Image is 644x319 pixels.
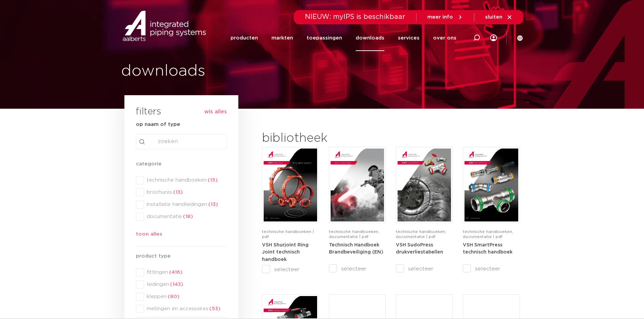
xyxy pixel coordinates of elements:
[331,149,384,221] img: FireProtection_A4TM_5007915_2025_2.0_EN-pdf.jpg
[427,15,453,20] span: meer info
[463,242,512,255] a: VSH SmartPress technisch handboek
[396,265,453,273] label: selecteer
[329,230,379,239] span: technische handboeken, documentatie | pdf
[433,25,456,51] a: over ons
[262,230,314,239] span: technische handboeken | pdf
[463,230,513,239] span: technische handboeken, documentatie | pdf
[398,25,420,51] a: services
[271,25,293,51] a: markten
[427,14,463,20] a: meer info
[329,242,383,255] a: Technisch Handboek Brandbeveiliging (EN)
[231,25,456,51] nav: Menu
[329,265,386,273] label: selecteer
[307,25,342,51] a: toepassingen
[464,149,518,221] img: VSH-SmartPress_A4TM_5009301_2023_2.0-EN-pdf.jpg
[121,60,319,82] h1: downloads
[485,14,512,20] a: sluiten
[264,149,317,221] img: VSH-Shurjoint-RJ_A4TM_5011380_2025_1.1_EN-pdf.jpg
[396,242,443,255] a: VSH SudoPress drukverliestabellen
[356,25,384,51] a: downloads
[398,149,451,221] img: VSH-SudoPress_A4PLT_5007706_2024-2.0_NL-pdf.jpg
[136,104,161,120] h3: filters
[262,242,309,262] a: VSH Shurjoint Ring Joint technisch handboek
[463,265,520,273] label: selecteer
[305,14,405,20] span: NIEUW: myIPS is beschikbaar
[262,265,319,273] label: selecteer
[136,122,180,127] strong: op naam of type
[396,230,446,239] span: technische handboeken, documentatie | pdf
[262,130,382,147] h2: bibliotheek
[485,15,502,20] span: sluiten
[231,25,258,51] a: producten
